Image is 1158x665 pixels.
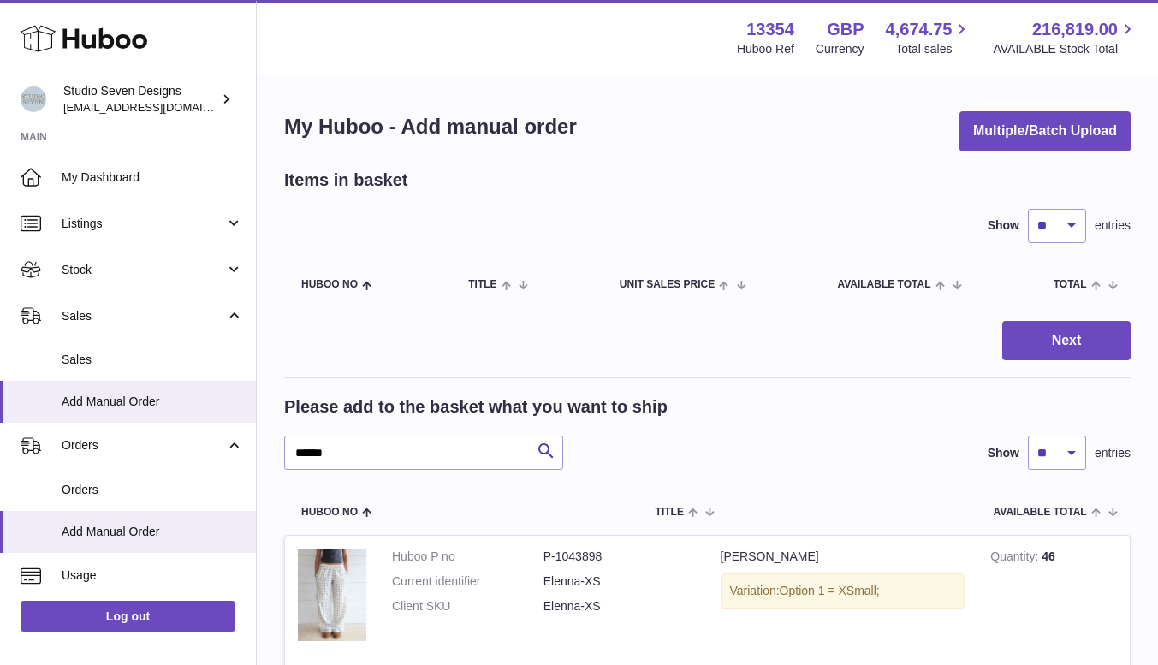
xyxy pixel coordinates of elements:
td: [PERSON_NAME] [708,536,978,657]
span: AVAILABLE Total [994,507,1087,518]
div: Variation: [721,573,965,609]
label: Show [988,445,1019,461]
span: Stock [62,262,225,278]
span: Orders [62,437,225,454]
span: Add Manual Order [62,524,243,540]
strong: 13354 [746,18,794,41]
button: Next [1002,321,1131,361]
dt: Huboo P no [392,549,543,565]
dd: Elenna-XS [543,598,695,615]
span: Add Manual Order [62,394,243,410]
span: [EMAIL_ADDRESS][DOMAIN_NAME] [63,100,252,114]
strong: GBP [827,18,864,41]
span: AVAILABLE Stock Total [993,41,1137,57]
span: entries [1095,445,1131,461]
span: Sales [62,352,243,368]
span: Listings [62,216,225,232]
span: AVAILABLE Total [837,279,930,290]
td: 46 [977,536,1130,657]
span: Sales [62,308,225,324]
div: Huboo Ref [737,41,794,57]
span: entries [1095,217,1131,234]
h2: Items in basket [284,169,408,192]
div: Currency [816,41,864,57]
a: Log out [21,601,235,632]
span: My Dashboard [62,169,243,186]
span: Unit Sales Price [620,279,715,290]
span: Title [468,279,496,290]
dt: Current identifier [392,573,543,590]
span: Orders [62,482,243,498]
span: 216,819.00 [1032,18,1118,41]
div: Studio Seven Designs [63,83,217,116]
span: Option 1 = XSmall; [780,584,880,597]
span: Huboo no [301,507,358,518]
strong: Quantity [990,549,1042,567]
span: Total sales [895,41,971,57]
button: Multiple/Batch Upload [959,111,1131,151]
span: Usage [62,567,243,584]
h1: My Huboo - Add manual order [284,113,577,140]
dd: P-1043898 [543,549,695,565]
img: contact.studiosevendesigns@gmail.com [21,86,46,112]
label: Show [988,217,1019,234]
dt: Client SKU [392,598,543,615]
span: Total [1054,279,1087,290]
span: Huboo no [301,279,358,290]
h2: Please add to the basket what you want to ship [284,395,668,419]
a: 216,819.00 AVAILABLE Stock Total [993,18,1137,57]
img: Elenna Pants [298,549,366,640]
span: Title [656,507,684,518]
dd: Elenna-XS [543,573,695,590]
span: 4,674.75 [886,18,953,41]
a: 4,674.75 Total sales [886,18,972,57]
